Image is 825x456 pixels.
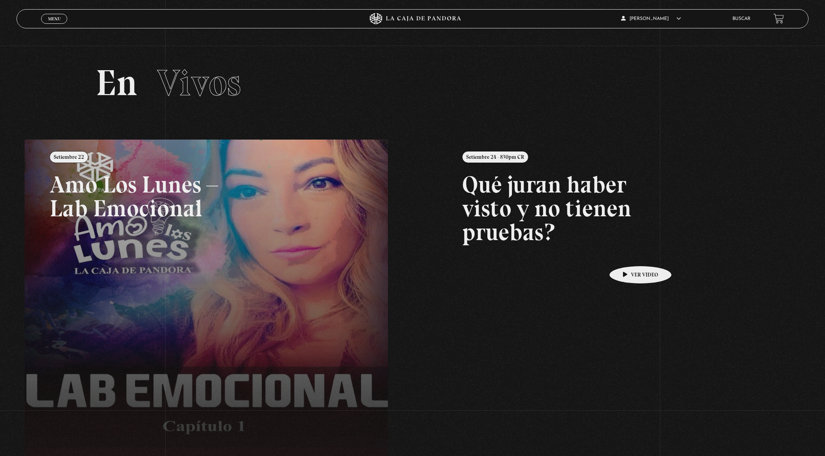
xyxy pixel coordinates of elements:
span: Menu [48,16,61,21]
a: View your shopping cart [774,13,784,24]
a: Buscar [732,16,750,21]
h2: En [96,65,729,101]
span: Cerrar [45,23,63,28]
span: [PERSON_NAME] [621,16,681,21]
span: Vivos [157,61,241,105]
